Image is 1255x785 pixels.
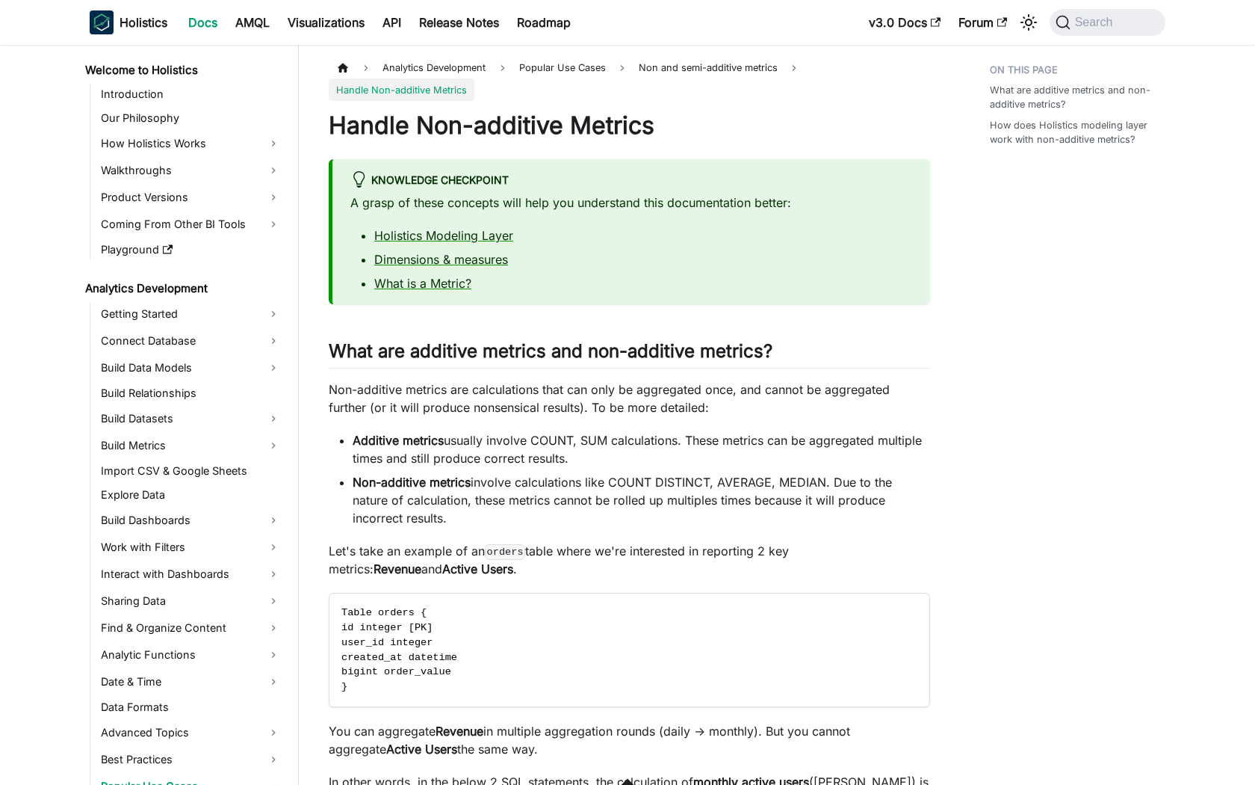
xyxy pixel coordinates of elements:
[353,475,471,490] strong: Non-additive metrics
[353,473,930,527] li: involve calculations like COUNT DISTINCT, AVERAGE, MEDIAN. Due to the nature of calculation, thes...
[96,84,285,105] a: Introduction
[329,57,930,101] nav: Breadcrumbs
[90,10,167,34] a: HolisticsHolisticsHolistics
[96,484,285,505] a: Explore Data
[96,535,285,559] a: Work with Filters
[329,381,930,416] p: Non-additive metrics are calculations that can only be aggregated once, and cannot be aggregated ...
[96,697,285,718] a: Data Formats
[860,10,949,34] a: v3.0 Docs
[350,194,912,212] p: A grasp of these concepts will help you understand this documentation better:
[329,57,357,78] a: Home page
[75,45,299,785] nav: Docs sidebar
[386,742,457,757] strong: Active Users
[508,10,580,34] a: Roadmap
[96,562,285,586] a: Interact with Dashboards
[353,433,444,448] strong: Additive metrics
[329,340,930,369] h2: What are additive metrics and non-additive metrics?
[990,83,1156,111] a: What are additive metrics and non-additive metrics?
[353,431,930,467] li: usually involve COUNT, SUM calculations. These metrics can be aggregated multiple times and still...
[179,10,226,34] a: Docs
[96,670,285,694] a: Date & Time
[329,111,930,141] h1: Handle Non-additive Metrics
[1017,10,1041,34] button: Switch between dark and light mode (currently system mode)
[374,276,471,291] a: What is a Metric?
[341,652,457,663] span: created_at datetime
[341,681,347,692] span: }
[96,616,285,640] a: Find & Organize Content
[350,171,912,191] div: Knowledge Checkpoint
[96,108,285,129] a: Our Philosophy
[485,544,525,559] code: orders
[96,643,285,667] a: Analytic Functions
[1050,9,1165,36] button: Search (Command+K)
[442,561,513,576] strong: Active Users
[96,748,285,772] a: Best Practices
[374,228,513,243] a: Holistics Modeling Layer
[120,13,167,31] b: Holistics
[341,666,451,677] span: bigint order_value
[436,724,483,739] strong: Revenue
[341,637,433,648] span: user_id integer
[990,118,1156,147] a: How does Holistics modeling layer work with non-additive metrics?
[949,10,1016,34] a: Forum
[81,60,285,81] a: Welcome to Holistics
[81,278,285,299] a: Analytics Development
[631,57,785,78] span: Non and semi-additive metrics
[96,508,285,532] a: Build Dashboards
[374,10,410,34] a: API
[374,252,508,267] a: Dimensions & measures
[512,57,613,78] span: Popular Use Cases
[341,622,433,633] span: id integer [PK]
[1070,16,1122,29] span: Search
[329,542,930,578] p: Let's take an example of an table where we're interested in reporting 2 key metrics: and .
[96,407,285,431] a: Build Datasets
[279,10,374,34] a: Visualizations
[90,10,114,34] img: Holistics
[96,356,285,380] a: Build Data Models
[329,78,474,100] span: Handle Non-additive Metrics
[96,302,285,326] a: Getting Started
[96,461,285,481] a: Import CSV & Google Sheets
[96,212,285,236] a: Coming From Other BI Tools
[96,589,285,613] a: Sharing Data
[329,722,930,758] p: You can aggregate in multiple aggregation rounds (daily → monthly). But you cannot aggregate the ...
[96,132,285,156] a: How Holistics Works
[410,10,508,34] a: Release Notes
[96,721,285,745] a: Advanced Topics
[375,57,493,78] span: Analytics Development
[374,561,421,576] strong: Revenue
[96,185,285,209] a: Product Versions
[96,329,285,353] a: Connect Database
[96,239,285,260] a: Playground
[341,607,427,618] span: Table orders {
[96,158,285,182] a: Walkthroughs
[226,10,279,34] a: AMQL
[96,434,285,458] a: Build Metrics
[96,383,285,404] a: Build Relationships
